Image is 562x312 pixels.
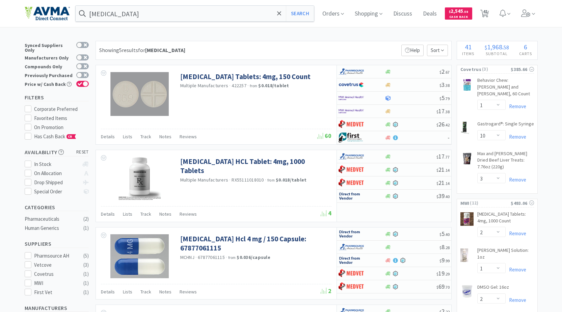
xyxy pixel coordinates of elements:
img: dbe6a85b9bd2451dbbc043ebb1b34a19_17333.png [460,212,474,226]
span: Details [101,211,115,217]
div: Price w/ Cash Back [25,81,73,87]
span: 21 [436,179,450,187]
img: 7915dbd3f8974342a4dc3feb8efc1740_58.png [339,151,364,162]
img: bdd3c0f4347043b9a893056ed883a29a_120.png [339,268,364,279]
img: 7915dbd3f8974342a4dc3feb8efc1740_58.png [339,67,364,77]
img: f6b2451649754179b5b4e0c70c3f7cb0_2.png [339,93,364,103]
span: 19 [436,269,450,277]
h5: Filters [25,94,89,101]
span: Reviews [180,289,197,295]
span: Cash Back [449,15,468,20]
span: Sort [427,45,448,56]
h4: Carts [514,50,537,57]
strong: [MEDICAL_DATA] [145,47,185,53]
span: 1,968 [487,43,502,51]
img: e2597b66783e46d7b51da0c71fc638c8_391895.png [110,72,169,116]
div: Manufacturers Only [25,54,73,60]
span: . 79 [445,96,450,101]
span: $ [436,194,438,199]
a: Gastrogard®: Single Syringe [477,121,534,130]
span: 5 [439,230,450,238]
span: . 99 [445,258,450,263]
span: 9 [439,256,450,264]
span: 6 [524,43,527,51]
a: [MEDICAL_DATA] HCL Tablet: 4mg, 1000 Tablets [180,157,330,175]
span: 2,545 [449,8,468,14]
img: ae27e09b3fc04a42b9dfd5a7c25c6ec0_536955.png [118,157,162,201]
span: 8 [439,243,450,251]
div: In Stock [34,160,79,168]
div: $385.66 [511,66,534,73]
h5: Manufacturers [25,304,89,312]
a: Remove [506,230,526,237]
h4: Subtotal [479,50,514,57]
div: Pharmsource AH [34,252,76,260]
div: ( 1 ) [83,279,89,287]
img: bdd3c0f4347043b9a893056ed883a29a_120.png [339,282,364,292]
div: ( 2 ) [83,215,89,223]
img: bdd3c0f4347043b9a893056ed883a29a_120.png [339,119,364,129]
span: Lists [123,289,132,295]
span: $ [436,181,438,186]
span: Track [140,134,151,140]
strong: $0.018 / tablet [276,177,306,183]
a: Discuss [391,11,415,17]
a: Max and [PERSON_NAME] Dried Beef Liver Treats: 7.76oz (220g) [477,150,534,173]
span: $ [439,70,441,75]
div: Synced Suppliers Only [25,42,73,52]
span: 3 [439,81,450,89]
img: 9637b8d9f872495fbe8bef2e0c7f06f2_7925.png [460,285,474,298]
div: Human Generics [25,224,79,232]
span: 69 [436,283,450,290]
span: 67877061115 [198,254,225,260]
div: . [479,44,514,50]
div: ( 1 ) [83,270,89,278]
span: . 28 [445,245,450,250]
img: 20a1b49214a444f39cd0f52c532d9793_38161.png [460,121,470,135]
span: · [195,254,197,260]
a: Multiple Manufacturers [180,177,229,183]
a: 41 [478,11,491,18]
span: Reviews [180,134,197,140]
div: ( 5 ) [83,252,89,260]
span: Lists [123,211,132,217]
a: MCHNJ [180,254,194,260]
span: $ [436,271,438,277]
a: [MEDICAL_DATA] Hcl 4 mg / 150 Capsule: 67877061115 [180,234,330,253]
img: bdd3c0f4347043b9a893056ed883a29a_120.png [339,178,364,188]
span: 422257 [232,82,246,89]
h5: Suppliers [25,240,89,248]
a: [MEDICAL_DATA] Tablets: 4mg, 1000 Count [477,211,534,227]
div: Compounds Only [25,63,73,69]
a: Remove [506,134,526,140]
img: 7915dbd3f8974342a4dc3feb8efc1740_58.png [339,242,364,252]
span: . 38 [445,83,450,88]
span: $ [436,122,438,127]
img: 67d67680309e4a0bb49a5ff0391dcc42_6.png [339,133,364,143]
span: Details [101,289,115,295]
a: DMSO Gel: 16oz [477,284,509,293]
img: 77fca1acd8b6420a9015268ca798ef17_1.png [339,80,364,90]
strong: $0.036 / capsule [237,254,270,260]
div: Corporate Preferred [34,105,89,113]
span: · [247,82,249,89]
a: Remove [506,266,526,273]
h4: Items [457,50,480,57]
img: c67096674d5b41e1bca769e75293f8dd_19.png [339,255,364,265]
span: $ [439,96,441,101]
span: 41 [465,43,472,51]
span: . 70 [445,285,450,290]
div: ( 3 ) [83,261,89,269]
p: Help [401,45,424,56]
span: Notes [159,134,171,140]
h5: Availability [25,148,89,156]
span: 2 [321,287,331,295]
span: 26 [436,120,450,128]
span: . 77 [445,154,450,160]
div: Previously Purchased [25,72,73,78]
div: On Allocation [34,169,79,177]
img: c67096674d5b41e1bca769e75293f8dd_19.png [339,229,364,239]
div: Showing 5 results [99,46,185,55]
span: . 38 [445,109,450,114]
span: 4 [321,209,331,217]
